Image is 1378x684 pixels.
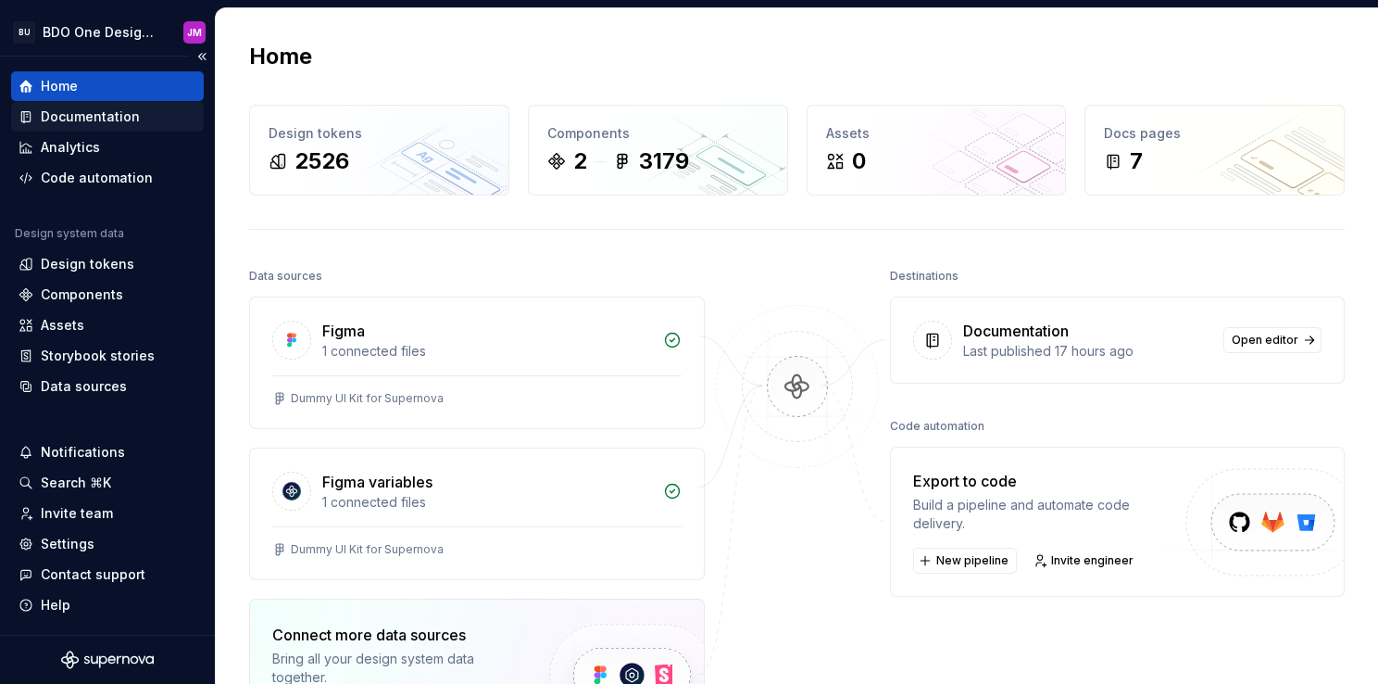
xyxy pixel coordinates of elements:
div: Export to code [913,470,1185,492]
a: Components23179 [528,105,788,196]
div: Home [41,77,78,95]
div: Last published 17 hours ago [963,342,1213,361]
a: Invite team [11,499,204,528]
div: 0 [852,146,866,176]
a: Figma variables1 connected filesDummy UI Kit for Supernova [249,448,705,580]
a: Assets0 [807,105,1067,196]
div: Code automation [890,413,984,439]
div: Components [41,285,123,304]
button: Contact support [11,560,204,589]
button: Search ⌘K [11,468,204,498]
div: Settings [41,535,94,553]
div: Documentation [41,108,140,126]
a: Open editor [1223,327,1322,353]
h2: Home [249,42,312,71]
span: Open editor [1232,333,1298,348]
div: BU [13,21,35,44]
div: 3179 [639,146,689,176]
div: Search ⌘K [41,474,111,492]
span: New pipeline [936,553,1008,568]
div: Data sources [41,377,127,396]
div: Design system data [15,226,124,241]
div: Destinations [890,263,958,289]
div: Dummy UI Kit for Supernova [291,391,444,406]
div: 2 [573,146,587,176]
a: Settings [11,529,204,559]
button: New pipeline [913,548,1017,574]
div: Code automation [41,169,153,187]
a: Documentation [11,102,204,132]
a: Design tokens [11,249,204,279]
div: Components [547,124,769,143]
a: Storybook stories [11,341,204,371]
div: Build a pipeline and automate code delivery. [913,496,1185,533]
a: Design tokens2526 [249,105,509,196]
div: 1 connected files [322,493,652,512]
div: Figma variables [322,471,432,493]
button: Collapse sidebar [189,44,215,70]
div: Documentation [963,320,1069,342]
button: Notifications [11,437,204,467]
div: JM [187,25,202,40]
div: Design tokens [269,124,490,143]
div: Design tokens [41,255,134,273]
div: Dummy UI Kit for Supernova [291,542,444,557]
a: Code automation [11,163,204,193]
div: 2526 [294,146,349,176]
a: Analytics [11,133,204,162]
div: Help [41,596,70,614]
a: Docs pages7 [1084,105,1345,196]
div: Assets [826,124,1047,143]
div: Figma [322,320,365,342]
button: BUBDO One Design SystemJM [4,12,211,52]
div: Connect more data sources [272,624,518,646]
div: BDO One Design System [43,23,161,42]
a: Components [11,280,204,310]
div: Storybook stories [41,347,155,365]
div: Data sources [249,263,322,289]
div: 1 connected files [322,342,652,361]
a: Assets [11,310,204,340]
a: Home [11,71,204,101]
a: Invite engineer [1028,548,1142,574]
span: Invite engineer [1051,553,1134,568]
div: Notifications [41,443,125,462]
a: Figma1 connected filesDummy UI Kit for Supernova [249,297,705,429]
svg: Supernova Logo [61,651,154,669]
div: Assets [41,316,84,335]
div: Docs pages [1104,124,1325,143]
a: Data sources [11,372,204,401]
div: Analytics [41,138,100,157]
div: 7 [1130,146,1143,176]
div: Invite team [41,504,113,523]
div: Contact support [41,565,145,584]
button: Help [11,590,204,620]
